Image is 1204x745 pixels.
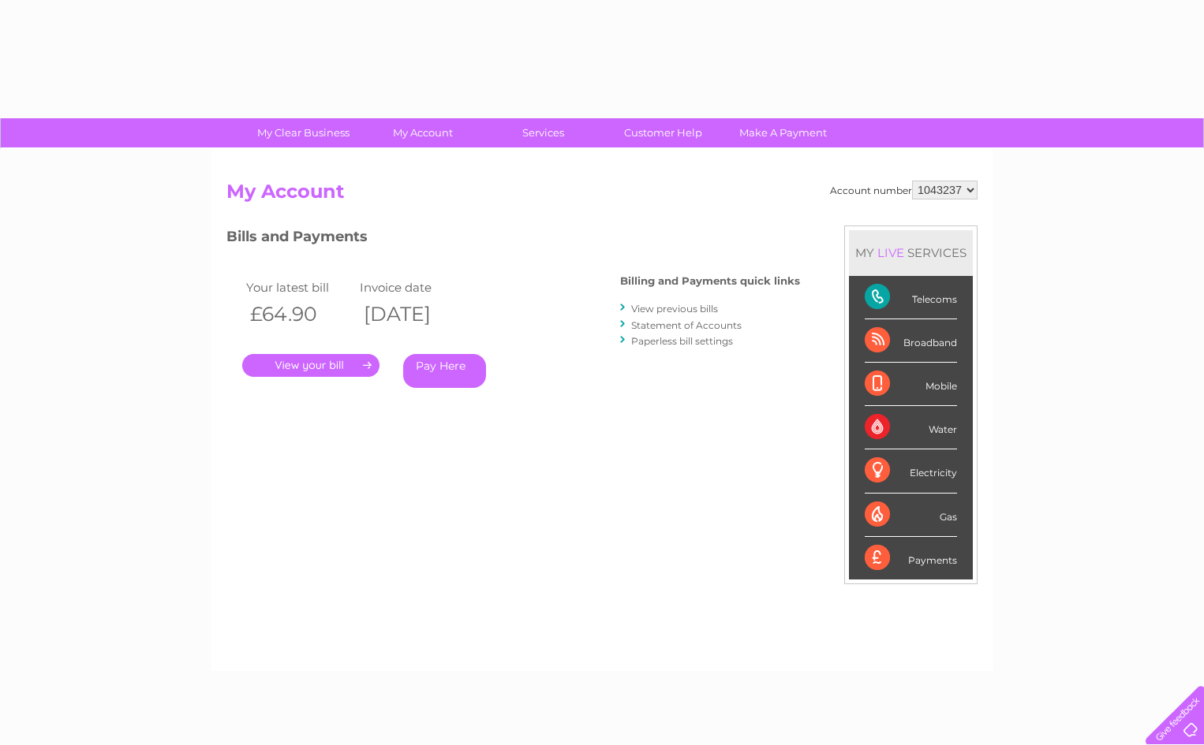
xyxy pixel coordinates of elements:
[631,319,742,331] a: Statement of Accounts
[242,354,380,377] a: .
[226,181,978,210] h2: My Account
[242,277,356,298] td: Your latest bill
[718,118,848,147] a: Make A Payment
[631,335,733,347] a: Paperless bill settings
[849,230,973,275] div: MY SERVICES
[830,181,978,199] div: Account number
[598,118,728,147] a: Customer Help
[403,354,486,388] a: Pay Here
[620,275,800,287] h4: Billing and Payments quick links
[865,537,957,579] div: Payments
[242,298,356,330] th: £64.90
[865,319,957,363] div: Broadband
[238,118,368,147] a: My Clear Business
[865,276,957,319] div: Telecoms
[874,245,907,260] div: LIVE
[631,303,718,315] a: View previous bills
[358,118,488,147] a: My Account
[478,118,608,147] a: Services
[356,277,469,298] td: Invoice date
[356,298,469,330] th: [DATE]
[865,363,957,406] div: Mobile
[865,449,957,493] div: Electricity
[865,494,957,537] div: Gas
[226,225,800,253] h3: Bills and Payments
[865,406,957,449] div: Water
